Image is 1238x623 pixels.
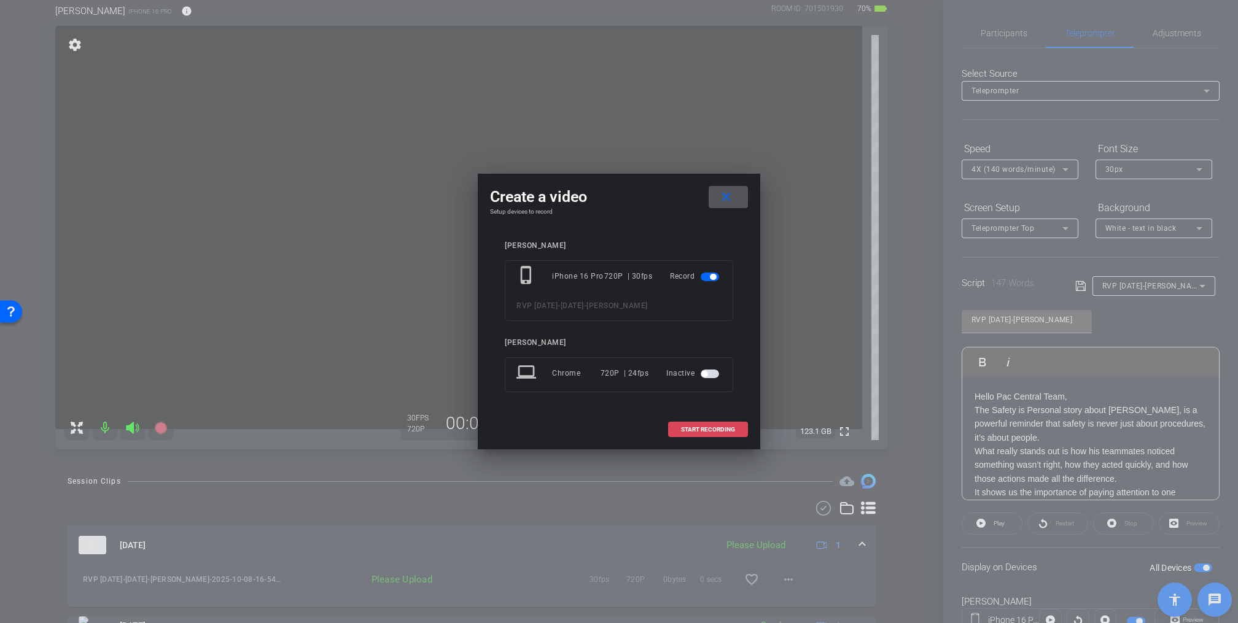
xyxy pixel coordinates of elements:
div: Record [670,265,722,287]
div: 720P | 30fps [604,265,653,287]
button: START RECORDING [668,422,748,437]
span: RVP [DATE]-[DATE] [516,301,584,310]
div: [PERSON_NAME] [505,338,733,347]
span: [PERSON_NAME] [586,301,648,310]
mat-icon: laptop [516,362,539,384]
span: - [584,301,587,310]
div: 720P | 24fps [601,362,649,384]
h4: Setup devices to record [490,208,748,215]
div: Chrome [552,362,601,384]
mat-icon: close [718,190,734,205]
div: [PERSON_NAME] [505,241,733,250]
mat-icon: phone_iphone [516,265,539,287]
div: Create a video [490,186,748,208]
div: Inactive [666,362,722,384]
span: START RECORDING [681,427,735,433]
div: iPhone 16 Pro [552,265,604,287]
